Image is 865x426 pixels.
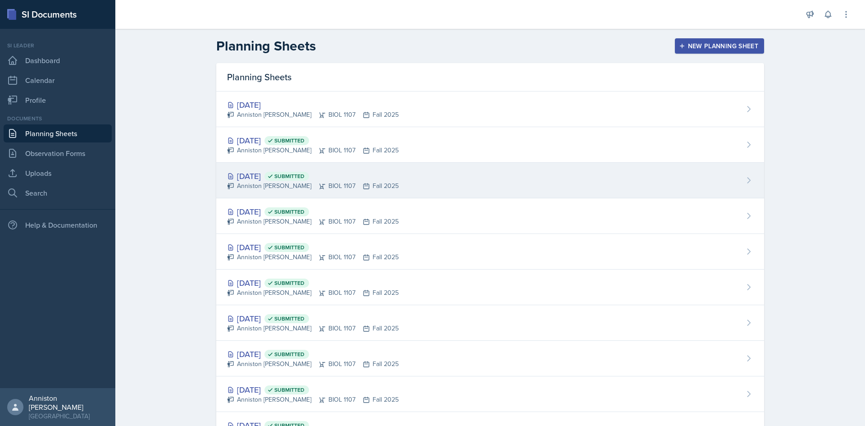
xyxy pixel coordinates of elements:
div: New Planning Sheet [681,42,758,50]
div: [DATE] [227,384,399,396]
div: Documents [4,115,112,123]
div: Planning Sheets [216,63,764,92]
button: New Planning Sheet [675,38,764,54]
a: [DATE] Submitted Anniston [PERSON_NAME]BIOL 1107Fall 2025 [216,376,764,412]
a: [DATE] Submitted Anniston [PERSON_NAME]BIOL 1107Fall 2025 [216,341,764,376]
div: Anniston [PERSON_NAME] BIOL 1107 Fall 2025 [227,395,399,404]
div: Anniston [PERSON_NAME] BIOL 1107 Fall 2025 [227,181,399,191]
div: Anniston [PERSON_NAME] BIOL 1107 Fall 2025 [227,217,399,226]
span: Submitted [274,315,305,322]
a: [DATE] Submitted Anniston [PERSON_NAME]BIOL 1107Fall 2025 [216,127,764,163]
a: [DATE] Submitted Anniston [PERSON_NAME]BIOL 1107Fall 2025 [216,305,764,341]
span: Submitted [274,279,305,287]
div: Anniston [PERSON_NAME] BIOL 1107 Fall 2025 [227,288,399,298]
span: Submitted [274,351,305,358]
div: Anniston [PERSON_NAME] BIOL 1107 Fall 2025 [227,359,399,369]
a: Search [4,184,112,202]
a: [DATE] Submitted Anniston [PERSON_NAME]BIOL 1107Fall 2025 [216,163,764,198]
div: [DATE] [227,206,399,218]
div: [GEOGRAPHIC_DATA] [29,412,108,421]
a: Calendar [4,71,112,89]
a: Uploads [4,164,112,182]
a: [DATE] Submitted Anniston [PERSON_NAME]BIOL 1107Fall 2025 [216,198,764,234]
div: Anniston [PERSON_NAME] BIOL 1107 Fall 2025 [227,146,399,155]
a: Observation Forms [4,144,112,162]
div: Help & Documentation [4,216,112,234]
a: Profile [4,91,112,109]
div: [DATE] [227,348,399,360]
div: [DATE] [227,170,399,182]
h2: Planning Sheets [216,38,316,54]
a: Dashboard [4,51,112,69]
div: Anniston [PERSON_NAME] [29,394,108,412]
a: [DATE] Submitted Anniston [PERSON_NAME]BIOL 1107Fall 2025 [216,234,764,270]
span: Submitted [274,173,305,180]
span: Submitted [274,137,305,144]
div: [DATE] [227,134,399,147]
span: Submitted [274,386,305,394]
div: Anniston [PERSON_NAME] BIOL 1107 Fall 2025 [227,252,399,262]
a: [DATE] Anniston [PERSON_NAME]BIOL 1107Fall 2025 [216,92,764,127]
div: [DATE] [227,312,399,325]
span: Submitted [274,244,305,251]
span: Submitted [274,208,305,215]
div: [DATE] [227,241,399,253]
div: Si leader [4,41,112,50]
div: Anniston [PERSON_NAME] BIOL 1107 Fall 2025 [227,110,399,119]
div: [DATE] [227,277,399,289]
div: [DATE] [227,99,399,111]
a: Planning Sheets [4,124,112,142]
div: Anniston [PERSON_NAME] BIOL 1107 Fall 2025 [227,324,399,333]
a: [DATE] Submitted Anniston [PERSON_NAME]BIOL 1107Fall 2025 [216,270,764,305]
